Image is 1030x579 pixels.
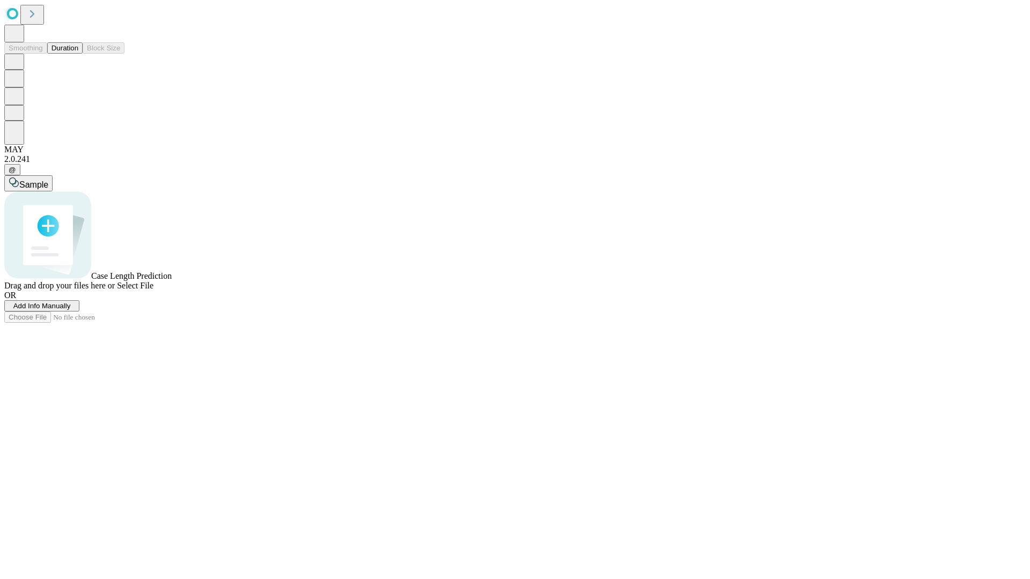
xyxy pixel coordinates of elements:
[91,271,172,280] span: Case Length Prediction
[4,300,79,311] button: Add Info Manually
[83,42,124,54] button: Block Size
[4,164,20,175] button: @
[4,42,47,54] button: Smoothing
[4,154,1026,164] div: 2.0.241
[117,281,153,290] span: Select File
[9,166,16,174] span: @
[4,175,53,191] button: Sample
[4,281,115,290] span: Drag and drop your files here or
[19,180,48,189] span: Sample
[4,145,1026,154] div: MAY
[13,302,71,310] span: Add Info Manually
[47,42,83,54] button: Duration
[4,291,16,300] span: OR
